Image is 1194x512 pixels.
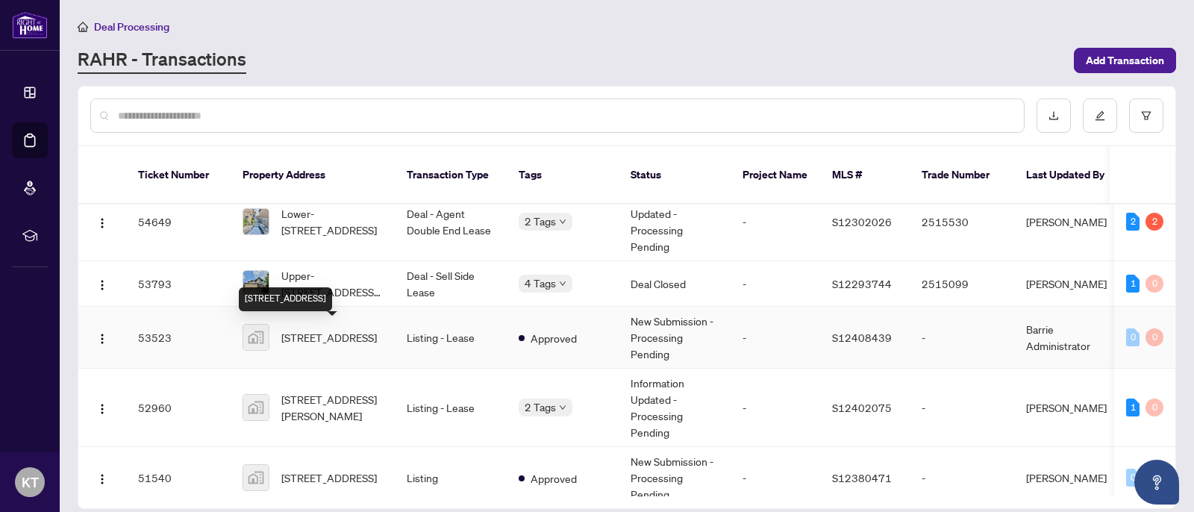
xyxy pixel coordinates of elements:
[239,287,332,311] div: [STREET_ADDRESS]
[910,146,1014,205] th: Trade Number
[243,271,269,296] img: thumbnail-img
[1126,275,1140,293] div: 1
[1126,469,1140,487] div: 0
[12,11,48,39] img: logo
[90,272,114,296] button: Logo
[90,466,114,490] button: Logo
[731,369,820,447] td: -
[531,470,577,487] span: Approved
[910,183,1014,261] td: 2515530
[22,472,39,493] span: KT
[731,183,820,261] td: -
[1126,399,1140,416] div: 1
[832,331,892,344] span: S12408439
[731,447,820,509] td: -
[910,261,1014,307] td: 2515099
[395,447,507,509] td: Listing
[559,218,566,225] span: down
[78,47,246,74] a: RAHR - Transactions
[619,261,731,307] td: Deal Closed
[1145,328,1163,346] div: 0
[281,391,383,424] span: [STREET_ADDRESS][PERSON_NAME]
[731,146,820,205] th: Project Name
[281,205,383,238] span: Lower-[STREET_ADDRESS]
[1129,99,1163,133] button: filter
[96,279,108,291] img: Logo
[1145,399,1163,416] div: 0
[1014,447,1126,509] td: [PERSON_NAME]
[126,261,231,307] td: 53793
[243,209,269,234] img: thumbnail-img
[525,275,556,292] span: 4 Tags
[281,329,377,346] span: [STREET_ADDRESS]
[126,307,231,369] td: 53523
[531,330,577,346] span: Approved
[96,473,108,485] img: Logo
[1126,328,1140,346] div: 0
[832,401,892,414] span: S12402075
[832,215,892,228] span: S12302026
[96,333,108,345] img: Logo
[1145,213,1163,231] div: 2
[1014,261,1126,307] td: [PERSON_NAME]
[559,404,566,411] span: down
[1095,110,1105,121] span: edit
[559,280,566,287] span: down
[832,277,892,290] span: S12293744
[731,261,820,307] td: -
[395,146,507,205] th: Transaction Type
[507,146,619,205] th: Tags
[619,369,731,447] td: Information Updated - Processing Pending
[90,325,114,349] button: Logo
[126,369,231,447] td: 52960
[243,325,269,350] img: thumbnail-img
[78,22,88,32] span: home
[243,395,269,420] img: thumbnail-img
[731,307,820,369] td: -
[231,146,395,205] th: Property Address
[1014,146,1126,205] th: Last Updated By
[281,469,377,486] span: [STREET_ADDRESS]
[525,213,556,230] span: 2 Tags
[1048,110,1059,121] span: download
[910,369,1014,447] td: -
[94,20,169,34] span: Deal Processing
[1074,48,1176,73] button: Add Transaction
[832,471,892,484] span: S12380471
[126,146,231,205] th: Ticket Number
[395,183,507,261] td: Deal - Agent Double End Lease
[1083,99,1117,133] button: edit
[90,396,114,419] button: Logo
[96,217,108,229] img: Logo
[619,447,731,509] td: New Submission - Processing Pending
[281,267,383,300] span: Upper-[STREET_ADDRESS][PERSON_NAME]
[1037,99,1071,133] button: download
[619,183,731,261] td: Information Updated - Processing Pending
[126,447,231,509] td: 51540
[1126,213,1140,231] div: 2
[126,183,231,261] td: 54649
[1014,183,1126,261] td: [PERSON_NAME]
[243,465,269,490] img: thumbnail-img
[820,146,910,205] th: MLS #
[395,369,507,447] td: Listing - Lease
[395,307,507,369] td: Listing - Lease
[1141,110,1151,121] span: filter
[1014,369,1126,447] td: [PERSON_NAME]
[1086,49,1164,72] span: Add Transaction
[1134,460,1179,505] button: Open asap
[525,399,556,416] span: 2 Tags
[1145,275,1163,293] div: 0
[1014,307,1126,369] td: Barrie Administrator
[619,146,731,205] th: Status
[96,403,108,415] img: Logo
[619,307,731,369] td: New Submission - Processing Pending
[910,307,1014,369] td: -
[910,447,1014,509] td: -
[90,210,114,234] button: Logo
[395,261,507,307] td: Deal - Sell Side Lease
